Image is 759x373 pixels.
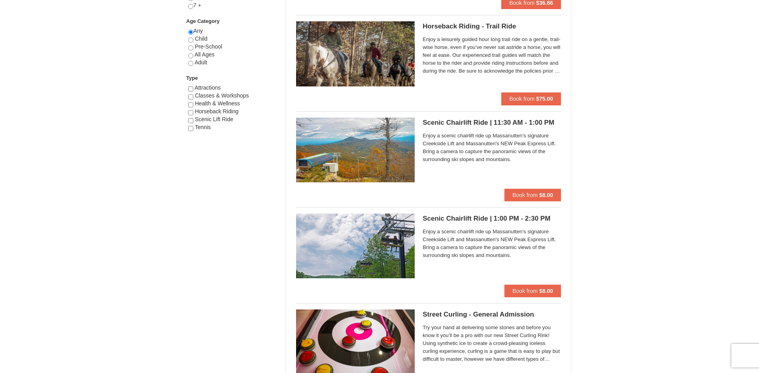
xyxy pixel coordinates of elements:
span: Book from [512,288,538,294]
img: 24896431-13-a88f1aaf.jpg [296,118,415,182]
img: 21584748-79-4e8ac5ed.jpg [296,21,415,86]
button: Book from $8.00 [504,189,561,201]
span: Child [195,36,208,42]
span: Classes & Workshops [195,92,249,99]
span: Try your hand at delivering some stones and before you know it you’ll be a pro with our new Stree... [423,324,561,363]
span: Attractions [194,84,221,91]
h5: Scenic Chairlift Ride | 1:00 PM - 2:30 PM [423,215,561,223]
h5: Scenic Chairlift Ride | 11:30 AM - 1:00 PM [423,119,561,127]
span: Scenic Lift Ride [195,116,233,122]
div: Any [188,27,276,74]
strong: Age Category [186,18,220,24]
strong: $8.00 [539,192,553,198]
span: Horseback Riding [195,108,239,114]
span: Enjoy a leisurely guided hour long trail ride on a gentle, trail-wise horse, even if you’ve never... [423,36,561,75]
span: Adult [194,59,207,66]
span: Tennis [195,124,211,130]
button: Book from $75.00 [501,92,561,105]
span: Book from [509,96,534,102]
button: Book from $8.00 [504,285,561,297]
strong: $8.00 [539,288,553,294]
h5: Horseback Riding - Trail Ride [423,22,561,30]
span: All Ages [194,51,215,58]
strong: $75.00 [536,96,553,102]
h5: Street Curling - General Admission [423,311,561,319]
span: Health & Wellness [195,100,240,107]
span: Enjoy a scenic chairlift ride up Massanutten’s signature Creekside Lift and Massanutten's NEW Pea... [423,228,561,259]
strong: Type [186,75,198,81]
span: Book from [512,192,538,198]
span: Pre-School [195,43,222,50]
img: 24896431-9-664d1467.jpg [296,214,415,278]
span: Enjoy a scenic chairlift ride up Massanutten’s signature Creekside Lift and Massanutten's NEW Pea... [423,132,561,163]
